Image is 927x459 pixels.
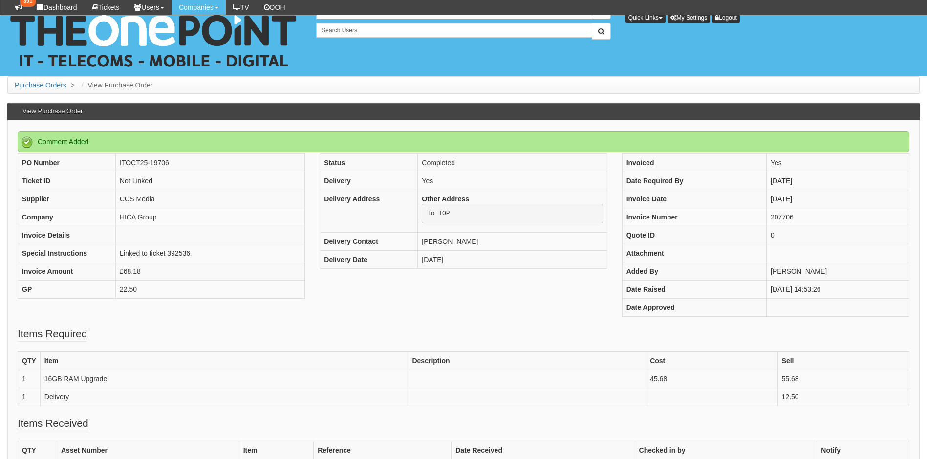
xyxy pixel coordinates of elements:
th: Sell [777,352,909,370]
th: PO Number [18,154,116,172]
th: Date Required By [622,172,766,190]
th: Item [40,352,408,370]
th: Invoice Amount [18,262,116,281]
td: 55.68 [777,370,909,388]
th: Delivery Contact [320,232,418,250]
a: Logout [712,12,740,23]
th: Ticket ID [18,172,116,190]
th: QTY [18,352,41,370]
span: > [68,81,77,89]
td: CCS Media [116,190,305,208]
td: 22.50 [116,281,305,299]
th: Invoiced [622,154,766,172]
th: Added By [622,262,766,281]
th: Status [320,154,418,172]
td: Completed [418,154,607,172]
td: [DATE] [767,172,909,190]
td: [PERSON_NAME] [767,262,909,281]
th: Special Instructions [18,244,116,262]
td: Yes [767,154,909,172]
th: Delivery [320,172,418,190]
td: 45.68 [646,370,777,388]
td: 12.50 [777,388,909,406]
th: Date Approved [622,299,766,317]
b: Other Address [422,195,469,203]
td: [DATE] [418,250,607,268]
td: Delivery [40,388,408,406]
a: My Settings [668,12,711,23]
legend: Items Required [18,327,87,342]
th: Invoice Number [622,208,766,226]
td: HICA Group [116,208,305,226]
td: [DATE] [767,190,909,208]
th: GP [18,281,116,299]
a: Purchase Orders [15,81,66,89]
legend: Items Received [18,416,88,431]
td: [DATE] 14:53:26 [767,281,909,299]
th: Delivery Address [320,190,418,233]
th: Quote ID [622,226,766,244]
pre: To TOP [422,204,603,223]
th: Description [408,352,646,370]
td: 1 [18,388,41,406]
td: ITOCT25-19706 [116,154,305,172]
td: 207706 [767,208,909,226]
h3: View Purchase Order [18,103,87,120]
button: Quick Links [625,12,666,23]
th: Invoice Date [622,190,766,208]
td: 16GB RAM Upgrade [40,370,408,388]
th: Attachment [622,244,766,262]
th: Date Raised [622,281,766,299]
th: Delivery Date [320,250,418,268]
li: View Purchase Order [79,80,153,90]
input: Search Users [316,23,592,38]
th: Invoice Details [18,226,116,244]
td: 1 [18,370,41,388]
th: Supplier [18,190,116,208]
td: £68.18 [116,262,305,281]
th: Cost [646,352,777,370]
td: 0 [767,226,909,244]
td: Not Linked [116,172,305,190]
td: Linked to ticket 392536 [116,244,305,262]
td: [PERSON_NAME] [418,232,607,250]
th: Company [18,208,116,226]
td: Yes [418,172,607,190]
div: Comment Added [18,131,909,152]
